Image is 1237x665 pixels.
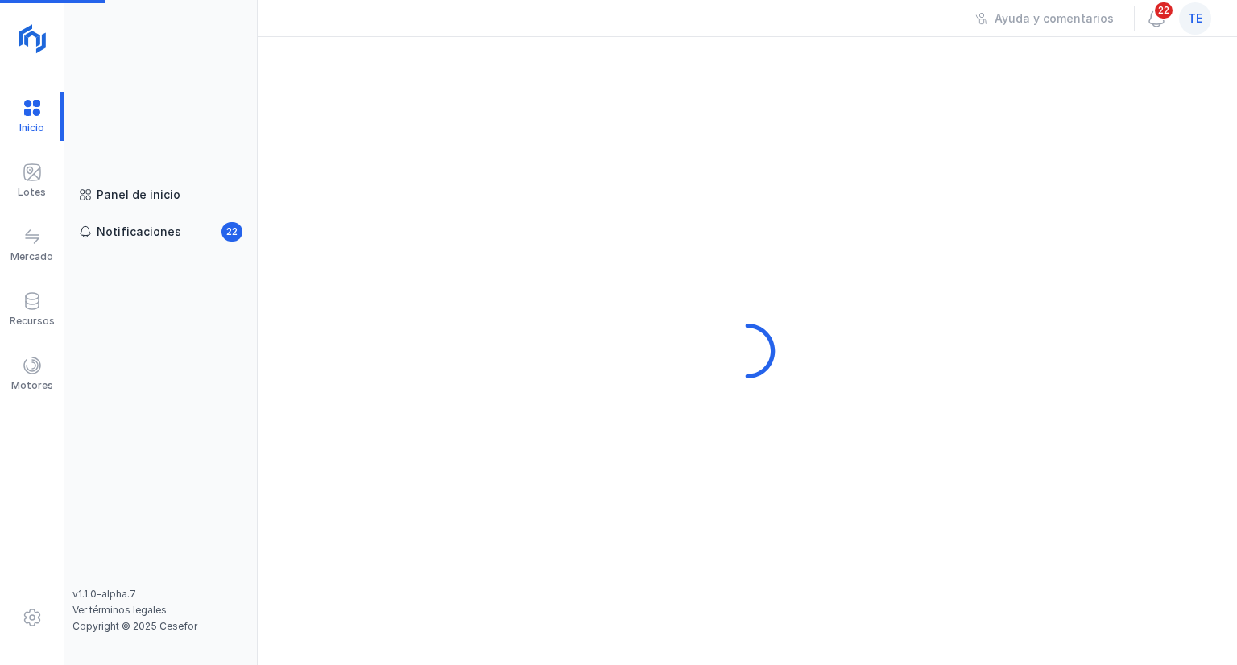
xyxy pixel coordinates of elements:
a: Panel de inicio [72,180,249,209]
div: Lotes [18,186,46,199]
a: Notificaciones22 [72,217,249,246]
div: Copyright © 2025 Cesefor [72,620,249,633]
div: Panel de inicio [97,187,180,203]
img: logoRight.svg [12,19,52,59]
span: te [1188,10,1202,27]
div: v1.1.0-alpha.7 [72,588,249,601]
div: Mercado [10,250,53,263]
a: Ver términos legales [72,604,167,616]
div: Motores [11,379,53,392]
div: Recursos [10,315,55,328]
button: Ayuda y comentarios [965,5,1124,32]
span: 22 [1153,1,1174,20]
div: Notificaciones [97,224,181,240]
span: 22 [221,222,242,242]
div: Ayuda y comentarios [995,10,1114,27]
